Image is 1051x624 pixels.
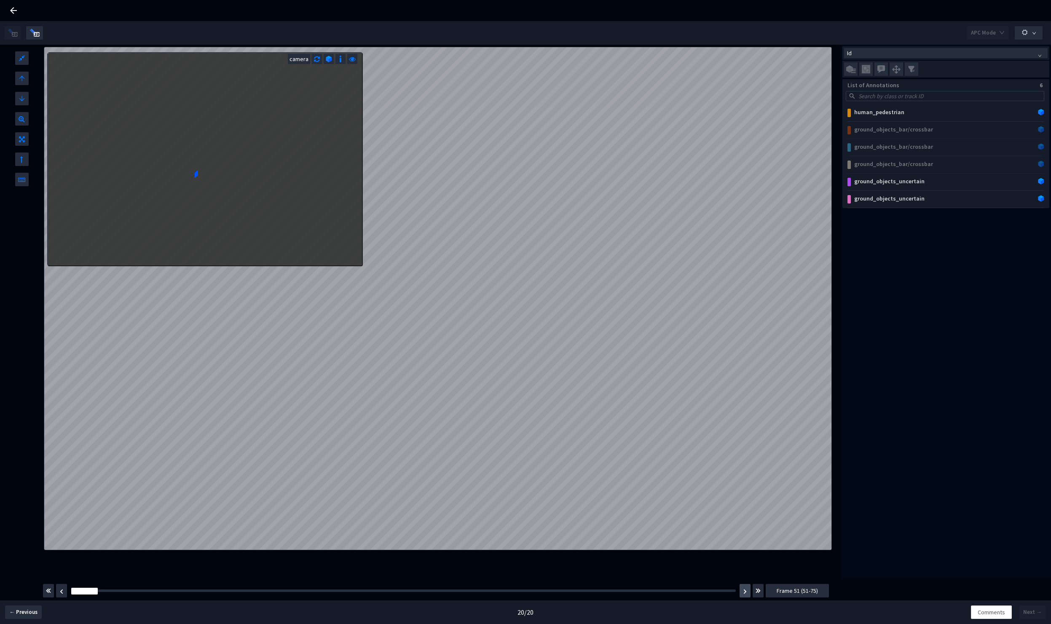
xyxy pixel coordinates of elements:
img: svg+xml;base64,PHN2ZyB4bWxucz0iaHR0cDovL3d3dy53My5vcmcvMjAwMC9zdmciIHdpZHRoPSIxNiIgaGVpZ2h0PSIxNi... [908,66,915,72]
img: Annotation [1038,195,1044,202]
button: Next → [1019,605,1046,619]
button: Frame 51 (51-75) [766,584,829,597]
img: Annotation [1038,178,1044,185]
input: Search by class or track ID [857,91,1041,101]
div: ground_objects_uncertain [851,194,1005,203]
span: down [1032,31,1036,35]
button: down [1015,26,1043,40]
img: svg+xml;base64,PHN2ZyBhcmlhLWhpZGRlbj0idHJ1ZSIgZm9jdXNhYmxlPSJmYWxzZSIgZGF0YS1wcmVmaXg9ImZhcyIgZG... [756,586,761,596]
div: grid [842,104,1049,208]
img: svg+xml;base64,PHN2ZyB3aWR0aD0iMjQiIGhlaWdodD0iMjQiIHZpZXdCb3g9IjAgMCAyNCAyNCIgZmlsbD0ibm9uZSIgeG... [876,64,886,74]
button: Comments [971,605,1012,619]
span: Frame 51 (51-75) [777,586,818,595]
img: svg+xml;base64,PHN2ZyBhcmlhLWhpZGRlbj0idHJ1ZSIgZm9jdXNhYmxlPSJmYWxzZSIgZGF0YS1wcmVmaXg9ImZhcyIgZG... [743,589,747,594]
div: 6 [1040,81,1043,89]
span: Comments [978,608,1005,617]
img: svg+xml;base64,PHN2ZyB3aWR0aD0iMjAiIGhlaWdodD0iMjEiIHZpZXdCb3g9IjAgMCAyMCAyMSIgZmlsbD0ibm9uZSIgeG... [862,65,870,74]
img: Annotation [1038,109,1044,115]
img: svg+xml;base64,PHN2ZyB3aWR0aD0iMTUiIGhlaWdodD0iMTYiIHZpZXdCb3g9IjAgMCAxNSAxNiIgZmlsbD0ibm9uZSIgeG... [326,56,332,62]
button: APC Modedown [967,26,1009,40]
div: camera [288,54,310,64]
div: ground_objects_uncertain [851,177,1005,185]
span: search [849,93,855,99]
span: Id [847,48,1045,58]
img: svg+xml;base64,PHN2ZyB3aWR0aD0iMjAiIGhlaWdodD0iMjAiIHZpZXdCb3g9IjAgMCAyMCAyMCIgZmlsbD0ibm9uZSIgeG... [336,55,345,63]
img: svg+xml;base64,PHN2ZyB3aWR0aD0iMjQiIGhlaWdodD0iMjUiIHZpZXdCb3g9IjAgMCAyNCAyNSIgZmlsbD0ibm9uZSIgeG... [891,64,901,75]
div: List of Annotations [847,81,899,89]
div: 20 / 20 [517,608,534,617]
img: svg+xml;base64,PHN2ZyB3aWR0aD0iMjMiIGhlaWdodD0iMTkiIHZpZXdCb3g9IjAgMCAyMyAxOSIgZmlsbD0ibm9uZSIgeG... [846,65,856,73]
div: human_pedestrian [851,108,1005,116]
